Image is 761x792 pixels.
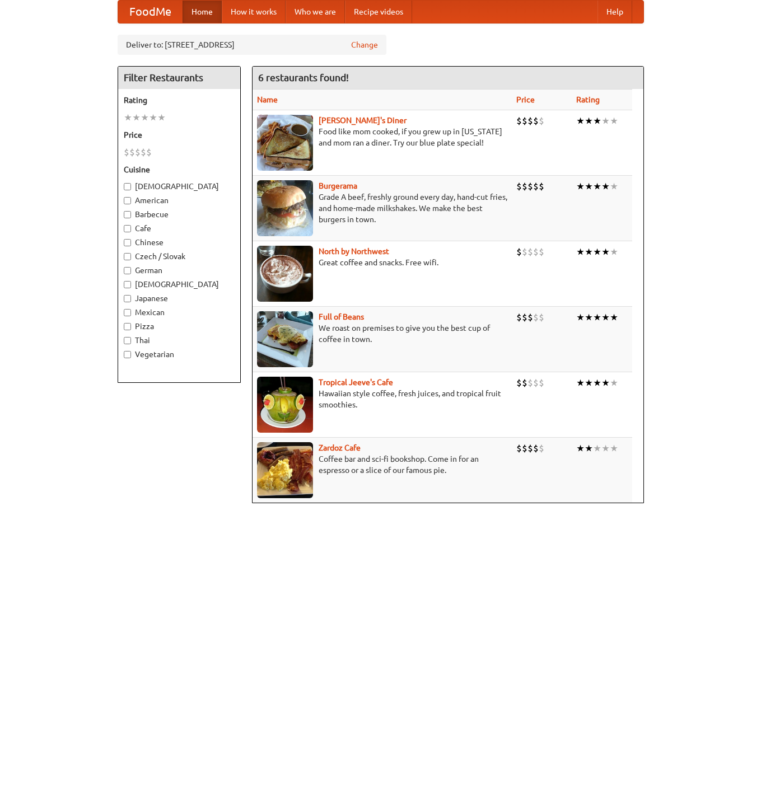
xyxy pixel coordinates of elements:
[124,307,235,318] label: Mexican
[257,257,507,268] p: Great coffee and snacks. Free wifi.
[539,246,544,258] li: $
[129,146,135,158] li: $
[124,295,131,302] input: Japanese
[319,116,407,125] a: [PERSON_NAME]'s Diner
[118,1,183,23] a: FoodMe
[516,115,522,127] li: $
[601,442,610,454] li: ★
[124,267,131,274] input: German
[124,335,235,346] label: Thai
[124,309,131,316] input: Mexican
[522,180,527,193] li: $
[593,442,601,454] li: ★
[257,246,313,302] img: north.jpg
[124,321,235,332] label: Pizza
[124,209,235,220] label: Barbecue
[539,377,544,389] li: $
[257,453,507,476] p: Coffee bar and sci-fi bookshop. Come in for an espresso or a slice of our famous pie.
[610,311,618,324] li: ★
[601,115,610,127] li: ★
[610,246,618,258] li: ★
[257,115,313,171] img: sallys.jpg
[539,442,544,454] li: $
[516,246,522,258] li: $
[124,129,235,140] h5: Price
[319,312,364,321] b: Full of Beans
[124,293,235,304] label: Japanese
[132,111,141,124] li: ★
[601,246,610,258] li: ★
[516,442,522,454] li: $
[157,111,166,124] li: ★
[585,311,593,324] li: ★
[533,377,539,389] li: $
[146,146,152,158] li: $
[319,247,389,256] a: North by Northwest
[576,311,585,324] li: ★
[610,377,618,389] li: ★
[124,211,131,218] input: Barbecue
[124,181,235,192] label: [DEMOGRAPHIC_DATA]
[124,351,131,358] input: Vegetarian
[576,180,585,193] li: ★
[124,279,235,290] label: [DEMOGRAPHIC_DATA]
[576,377,585,389] li: ★
[585,377,593,389] li: ★
[576,115,585,127] li: ★
[319,378,393,387] b: Tropical Jeeve's Cafe
[527,442,533,454] li: $
[135,146,141,158] li: $
[539,180,544,193] li: $
[593,311,601,324] li: ★
[527,246,533,258] li: $
[593,115,601,127] li: ★
[593,180,601,193] li: ★
[257,322,507,345] p: We roast on premises to give you the best cup of coffee in town.
[124,111,132,124] li: ★
[585,180,593,193] li: ★
[149,111,157,124] li: ★
[124,183,131,190] input: [DEMOGRAPHIC_DATA]
[597,1,632,23] a: Help
[593,377,601,389] li: ★
[118,35,386,55] div: Deliver to: [STREET_ADDRESS]
[527,115,533,127] li: $
[319,181,357,190] a: Burgerama
[610,180,618,193] li: ★
[527,311,533,324] li: $
[257,442,313,498] img: zardoz.jpg
[257,126,507,148] p: Food like mom cooked, if you grew up in [US_STATE] and mom ran a diner. Try our blue plate special!
[585,442,593,454] li: ★
[124,197,131,204] input: American
[124,95,235,106] h5: Rating
[124,195,235,206] label: American
[319,443,361,452] a: Zardoz Cafe
[286,1,345,23] a: Who we are
[539,115,544,127] li: $
[522,115,527,127] li: $
[124,337,131,344] input: Thai
[585,246,593,258] li: ★
[601,311,610,324] li: ★
[124,237,235,248] label: Chinese
[124,251,235,262] label: Czech / Slovak
[522,246,527,258] li: $
[516,311,522,324] li: $
[257,311,313,367] img: beans.jpg
[576,95,600,104] a: Rating
[222,1,286,23] a: How it works
[601,180,610,193] li: ★
[124,253,131,260] input: Czech / Slovak
[257,95,278,104] a: Name
[533,180,539,193] li: $
[593,246,601,258] li: ★
[533,311,539,324] li: $
[257,180,313,236] img: burgerama.jpg
[610,442,618,454] li: ★
[527,377,533,389] li: $
[124,164,235,175] h5: Cuisine
[527,180,533,193] li: $
[124,225,131,232] input: Cafe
